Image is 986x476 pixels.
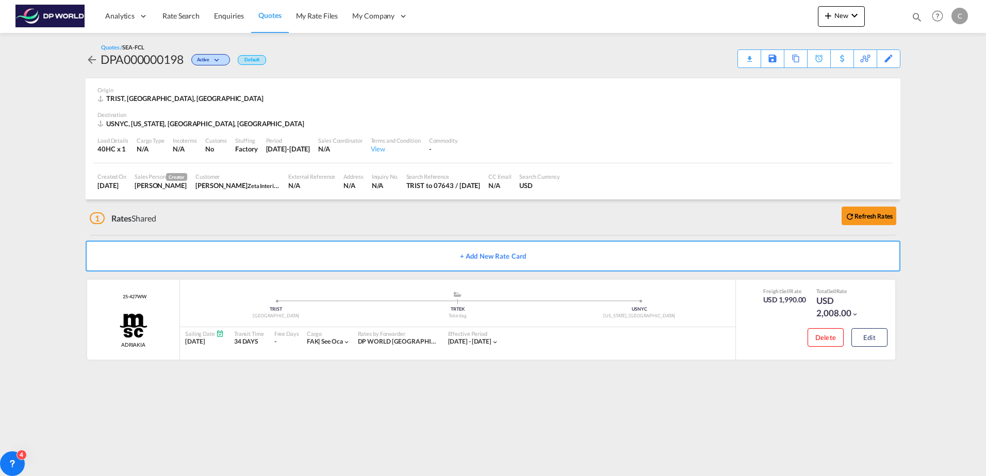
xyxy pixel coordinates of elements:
div: Sales Person [135,173,187,181]
div: Shared [90,213,156,224]
span: Help [929,7,946,25]
div: TRIST [185,306,367,313]
md-icon: icon-plus 400-fg [822,9,834,22]
div: Sailing Date [185,330,224,337]
md-icon: icon-chevron-down [851,311,859,318]
div: Quotes /SEA-FCL [101,43,144,51]
div: Search Reference [406,173,481,180]
div: Load Details [97,137,128,144]
span: Rate Search [162,11,200,20]
span: My Company [352,11,395,21]
div: TRIST to 07643 / 4 Sep 2025 [406,181,481,190]
div: No [205,144,227,154]
span: 25-427WW [120,294,146,300]
md-icon: icon-chevron-down [212,58,224,63]
div: Change Status Here [191,54,230,65]
div: Help [929,7,951,26]
span: FAK [307,337,322,345]
span: Creator [166,173,187,181]
div: - [429,144,458,154]
div: Incoterms [173,137,197,144]
div: N/A [318,144,362,154]
div: Change Status Here [184,51,233,67]
div: see oca [307,337,343,346]
div: 4 Sep 2025 [97,181,126,190]
div: DPA000000198 [101,51,184,67]
div: 31 Dec 2025 [266,144,310,154]
div: 34 DAYS [234,337,264,346]
span: Quotes [258,11,281,20]
div: Origin [97,86,889,94]
span: | [318,337,320,345]
div: USD 2,008.00 [816,295,868,319]
div: [GEOGRAPHIC_DATA] [185,313,367,319]
div: N/A [372,181,398,190]
div: Save As Template [761,50,784,67]
div: [DATE] [185,337,224,346]
span: New [822,11,861,20]
div: N/A [343,181,363,190]
md-icon: icon-download [743,52,755,59]
div: Transit Time [234,330,264,337]
md-icon: icon-refresh [845,212,854,221]
div: Effective Period [448,330,499,337]
div: Courtney Hebert [135,181,187,190]
div: DP WORLD USA [358,337,438,346]
div: N/A [488,181,511,190]
md-icon: icon-arrow-left [86,54,98,66]
span: Enquiries [214,11,244,20]
div: Sales Coordinator [318,137,362,144]
div: Address [343,173,363,180]
div: Rates by Forwarder [358,330,438,337]
div: USD 1,990.00 [763,295,807,305]
div: Freight Rate [763,287,807,295]
div: Tekirdag [367,313,548,319]
span: Analytics [105,11,135,21]
div: Cargo [307,330,350,337]
button: icon-refreshRefresh Rates [842,207,896,225]
div: Stuffing [235,137,257,144]
div: Free Days [274,330,299,337]
button: icon-plus 400-fgNewicon-chevron-down [818,6,865,27]
div: 30 Jun 2025 - 31 Dec 2025 [448,337,492,346]
div: - [274,337,276,346]
md-icon: assets/icons/custom/ship-fill.svg [451,292,464,297]
div: N/A [173,144,185,154]
div: Inquiry No. [372,173,398,180]
div: Customer [195,173,280,180]
div: C [951,8,968,24]
span: [DATE] - [DATE] [448,337,492,345]
md-icon: icon-chevron-down [343,338,350,346]
div: Frank Ozdemir [195,181,280,190]
div: [US_STATE], [GEOGRAPHIC_DATA] [549,313,730,319]
div: Contract / Rate Agreement / Tariff / Spot Pricing Reference Number: 25-427WW [120,294,146,300]
div: USNYC [549,306,730,313]
div: icon-arrow-left [86,51,101,67]
div: TRIST, Istanbul, Asia Pacific [97,94,266,103]
button: Delete [808,328,844,347]
div: Factory Stuffing [235,144,257,154]
div: Period [266,137,310,144]
div: icon-magnify [911,11,923,27]
div: Cargo Type [137,137,165,144]
div: External Reference [288,173,335,180]
span: Zeta Interiors [248,181,282,190]
div: Commodity [429,137,458,144]
span: My Rate Files [296,11,338,20]
span: Sell [828,288,836,294]
div: USNYC, New York, NY, Americas [97,119,307,128]
div: Terms and Condition [371,137,421,144]
span: Sell [781,288,790,294]
b: Refresh Rates [854,212,893,220]
button: Edit [851,328,888,347]
md-icon: icon-chevron-down [491,338,499,346]
span: SEA-FCL [122,44,144,50]
span: ADRIAKIA [121,341,145,348]
img: MSC [119,313,149,338]
div: Customs [205,137,227,144]
div: Quote PDF is not available at this time [743,50,755,59]
button: + Add New Rate Card [86,241,900,271]
span: 1 [90,212,105,224]
div: N/A [137,144,165,154]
